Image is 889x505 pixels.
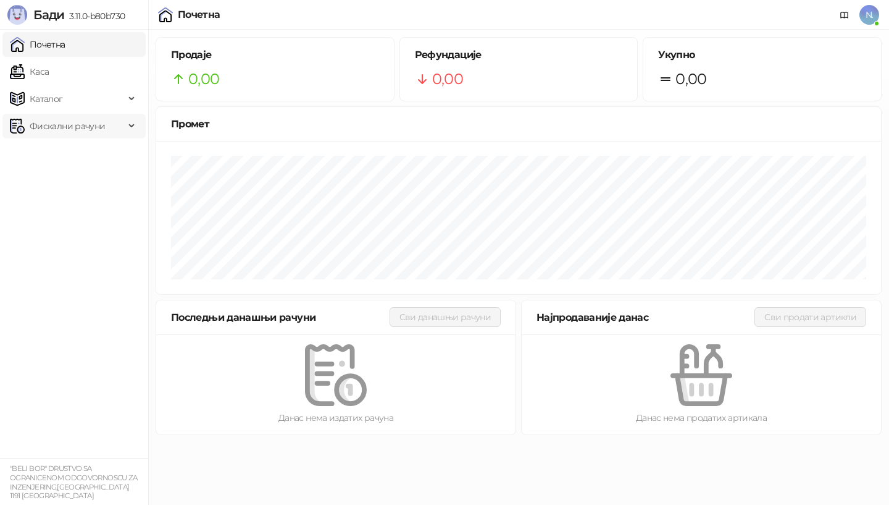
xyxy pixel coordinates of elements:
a: Каса [10,59,49,84]
span: 0,00 [188,67,219,91]
button: Сви данашњи рачуни [390,307,501,327]
span: Каталог [30,87,63,111]
span: Фискални рачуни [30,114,105,138]
span: 0,00 [432,67,463,91]
span: N. [859,5,879,25]
a: Почетна [10,32,65,57]
div: Промет [171,116,866,132]
h5: Продаје [171,48,379,62]
h5: Укупно [658,48,866,62]
div: Најпродаваније данас [536,310,754,325]
div: Данас нема продатих артикала [541,411,861,425]
a: Документација [835,5,854,25]
div: Последњи данашњи рачуни [171,310,390,325]
img: Logo [7,5,27,25]
h5: Рефундације [415,48,623,62]
small: "BELI BOR" DRUSTVO SA OGRANICENOM ODGOVORNOSCU ZA INZENJERING,[GEOGRAPHIC_DATA] 1191 [GEOGRAPHIC_... [10,464,138,500]
span: Бади [33,7,64,22]
div: Данас нема издатих рачуна [176,411,496,425]
div: Почетна [178,10,220,20]
span: 3.11.0-b80b730 [64,11,125,22]
span: 0,00 [675,67,706,91]
button: Сви продати артикли [754,307,866,327]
